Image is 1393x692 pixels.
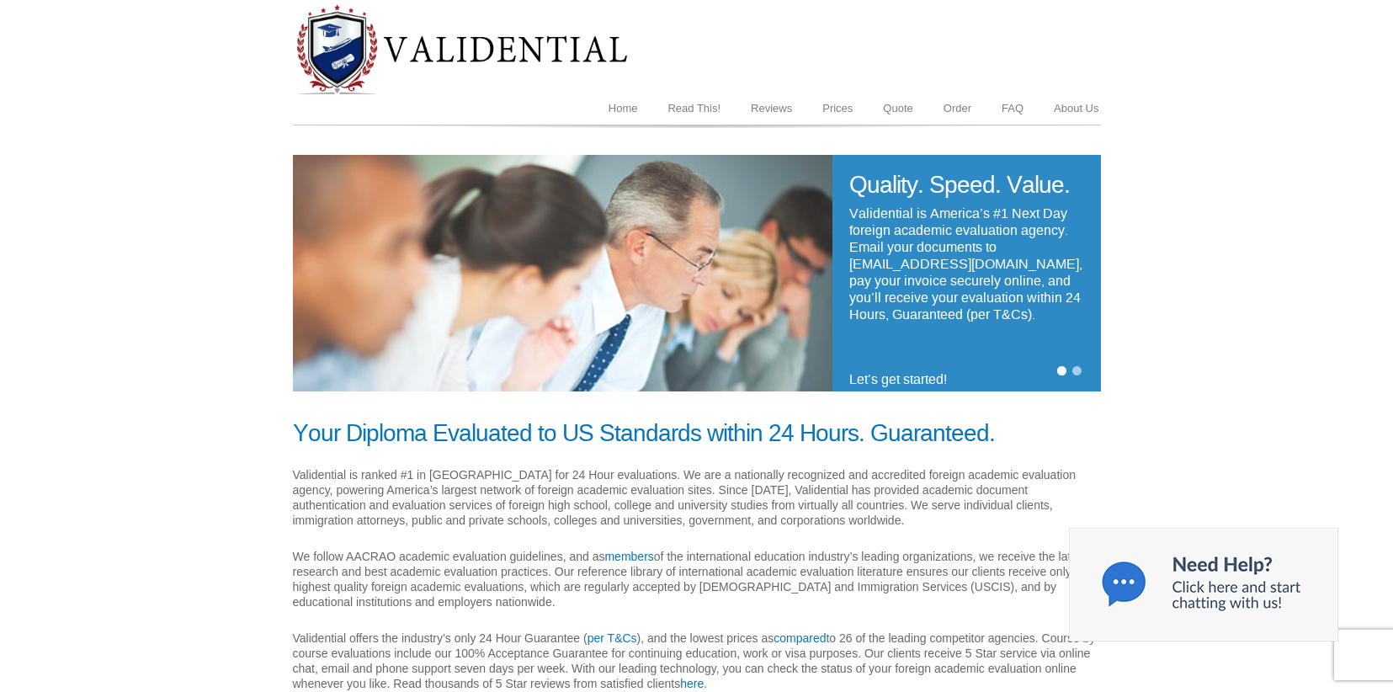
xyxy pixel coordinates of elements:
a: 2 [1072,366,1084,377]
p: Validential is ranked #1 in [GEOGRAPHIC_DATA] for 24 Hour evaluations. We are a nationally recogn... [293,467,1101,528]
img: Chat now [1069,528,1338,641]
h1: Your Diploma Evaluated to US Standards within 24 Hours. Guaranteed. [293,420,1101,447]
a: here [680,677,704,690]
p: Validential offers the industry’s only 24 Hour Guarantee ( ), and the lowest prices as to 26 of t... [293,631,1101,691]
a: About Us [1039,93,1114,125]
h1: Quality. Speed. Value. [849,172,1084,199]
a: Home [593,93,653,125]
iframe: LiveChat chat widget [1156,639,1393,692]
h4: Let’s get started! [849,365,1084,388]
a: Quote [868,93,928,125]
a: FAQ [986,93,1039,125]
a: Reviews [736,93,807,125]
a: Prices [807,93,868,125]
h4: Validential is America’s #1 Next Day foreign academic evaluation agency. Email your documents to ... [849,199,1084,323]
a: Order [928,93,986,125]
img: Diploma Evaluation Service [293,3,630,96]
a: members [604,550,653,563]
a: 1 [1057,366,1069,377]
a: per T&Cs [588,631,637,645]
img: Validential [293,155,832,391]
p: We follow AACRAO academic evaluation guidelines, and as of the international education industry’s... [293,549,1101,609]
a: compared [774,631,826,645]
a: Read This! [652,93,736,125]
